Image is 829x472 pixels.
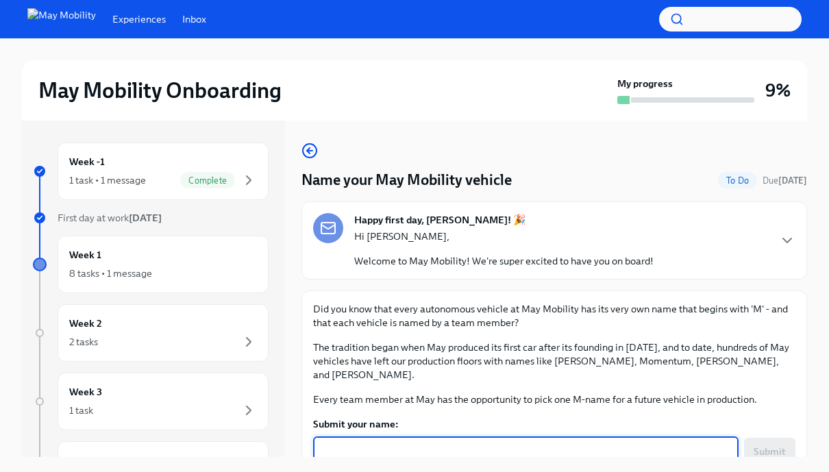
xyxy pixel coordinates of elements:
[33,304,269,362] a: Week 22 tasks
[69,247,101,262] h6: Week 1
[182,12,206,26] a: Inbox
[33,211,269,225] a: First day at work[DATE]
[313,302,795,330] p: Did you know that every autonomous vehicle at May Mobility has its very own name that begins with...
[180,175,235,186] span: Complete
[313,417,795,431] label: Submit your name:
[33,142,269,200] a: Week -11 task • 1 messageComplete
[58,212,162,224] span: First day at work
[38,77,282,104] h2: May Mobility Onboarding
[354,213,526,227] strong: Happy first day, [PERSON_NAME]! 🎉
[69,403,93,417] div: 1 task
[112,12,166,26] a: Experiences
[27,8,96,30] img: May Mobility
[313,340,795,382] p: The tradition began when May produced its first car after its founding in [DATE], and to date, hu...
[354,229,654,243] p: Hi [PERSON_NAME],
[69,154,105,169] h6: Week -1
[69,173,146,187] div: 1 task • 1 message
[301,170,512,190] h4: Name your May Mobility vehicle
[778,175,807,186] strong: [DATE]
[69,384,102,399] h6: Week 3
[617,77,673,90] strong: My progress
[69,316,102,331] h6: Week 2
[33,236,269,293] a: Week 18 tasks • 1 message
[69,335,98,349] div: 2 tasks
[313,393,795,406] p: Every team member at May has the opportunity to pick one M-name for a future vehicle in production.
[69,266,152,280] div: 8 tasks • 1 message
[765,78,791,103] h3: 9%
[718,175,757,186] span: To Do
[763,175,807,186] span: Due
[33,373,269,430] a: Week 31 task
[763,174,807,187] span: November 2nd, 2025 07:00
[69,453,103,468] h6: Week 4
[129,212,162,224] strong: [DATE]
[354,254,654,268] p: Welcome to May Mobility! We're super excited to have you on board!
